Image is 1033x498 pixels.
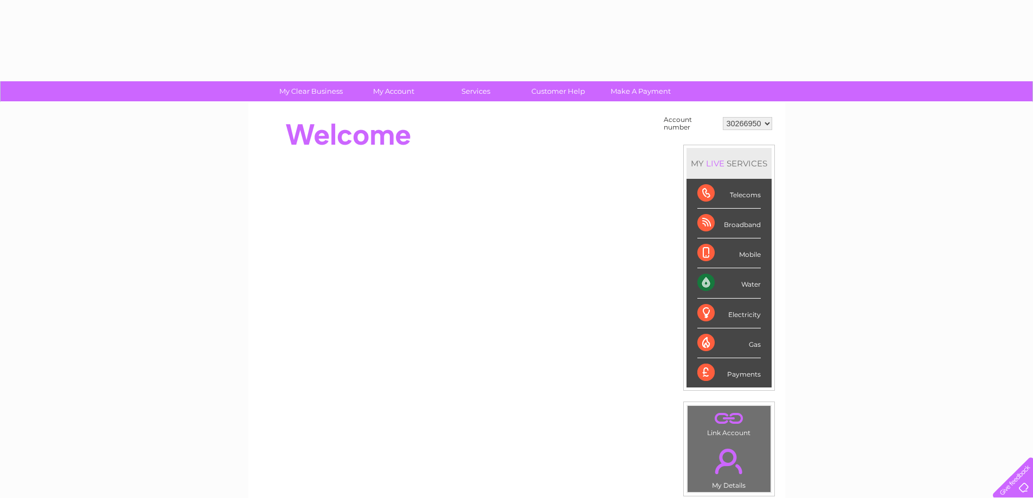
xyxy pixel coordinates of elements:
[266,81,356,101] a: My Clear Business
[687,405,771,439] td: Link Account
[697,358,761,387] div: Payments
[690,442,768,480] a: .
[697,179,761,209] div: Telecoms
[697,238,761,268] div: Mobile
[661,113,720,134] td: Account number
[704,158,727,169] div: LIVE
[349,81,438,101] a: My Account
[686,148,772,179] div: MY SERVICES
[697,209,761,238] div: Broadband
[690,409,768,428] a: .
[431,81,521,101] a: Services
[697,328,761,358] div: Gas
[697,299,761,328] div: Electricity
[687,439,771,493] td: My Details
[596,81,685,101] a: Make A Payment
[697,268,761,298] div: Water
[514,81,603,101] a: Customer Help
